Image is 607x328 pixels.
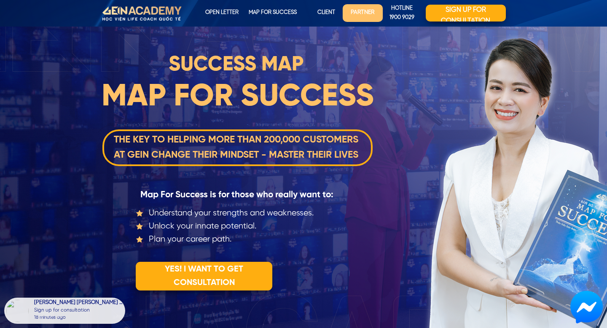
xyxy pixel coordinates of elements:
[165,265,243,287] font: YES! I WANT TO GET CONSULTATION
[379,5,426,22] a: Hotline1900 9029
[249,10,297,15] font: map for success
[149,235,231,244] font: Plan your career path.
[140,190,333,199] font: Map For Success is for those who really want to:
[169,54,303,75] font: SUCCESS MAP
[149,209,314,218] font: Understand your strengths and weaknesses.
[389,15,414,20] font: 1900 9029
[149,222,256,231] font: Unlock your innate potential.
[114,150,358,160] font: AT GEIN CHANGE THEIR MINDSET - MASTER THEIR LIVES
[114,135,358,145] font: THE KEY TO HELPING MORE THAN 200,000 CUSTOMERS
[34,300,153,305] font: [PERSON_NAME] [PERSON_NAME] - 097336xxxx
[441,6,490,24] font: Sign up for consultation
[351,10,375,16] font: Partner
[205,10,239,16] font: Open letter
[391,6,413,11] font: Hotline
[34,307,90,313] font: Sign up for consultation
[34,315,66,320] font: 18 minutes ago
[317,10,335,15] font: CLIENT
[102,81,374,113] font: MAP FOR SUCCESS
